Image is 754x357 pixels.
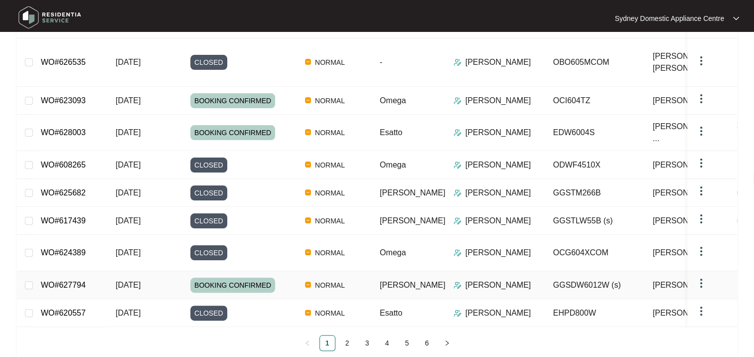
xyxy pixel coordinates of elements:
[380,216,446,225] span: [PERSON_NAME]
[380,248,406,257] span: Omega
[465,215,531,227] p: [PERSON_NAME]
[311,56,349,68] span: NORMAL
[453,189,461,197] img: Assigner Icon
[311,159,349,171] span: NORMAL
[116,281,141,289] span: [DATE]
[695,55,707,67] img: dropdown arrow
[453,58,461,66] img: Assigner Icon
[116,216,141,225] span: [DATE]
[311,279,349,291] span: NORMAL
[359,335,375,351] li: 3
[695,245,707,257] img: dropdown arrow
[420,336,435,351] a: 6
[311,187,349,199] span: NORMAL
[305,129,311,135] img: Vercel Logo
[380,281,446,289] span: [PERSON_NAME]
[305,59,311,65] img: Vercel Logo
[190,158,227,173] span: CLOSED
[41,309,86,317] a: WO#620557
[380,336,395,351] a: 4
[116,248,141,257] span: [DATE]
[465,279,531,291] p: [PERSON_NAME]
[360,336,375,351] a: 3
[311,127,349,139] span: NORMAL
[653,307,719,319] span: [PERSON_NAME]
[41,161,86,169] a: WO#608265
[439,335,455,351] button: right
[15,2,85,32] img: residentia service logo
[41,188,86,197] a: WO#625682
[444,340,450,346] span: right
[653,159,719,171] span: [PERSON_NAME]
[305,97,311,103] img: Vercel Logo
[190,93,275,108] span: BOOKING CONFIRMED
[380,188,446,197] span: [PERSON_NAME]
[545,299,645,327] td: EHPD800W
[41,96,86,105] a: WO#623093
[190,125,275,140] span: BOOKING CONFIRMED
[465,307,531,319] p: [PERSON_NAME]
[300,335,315,351] li: Previous Page
[545,38,645,87] td: OBO605MCOM
[695,125,707,137] img: dropdown arrow
[545,151,645,179] td: ODWF4510X
[190,185,227,200] span: CLOSED
[465,127,531,139] p: [PERSON_NAME]
[400,336,415,351] a: 5
[453,97,461,105] img: Assigner Icon
[399,335,415,351] li: 5
[380,128,402,137] span: Esatto
[465,56,531,68] p: [PERSON_NAME]
[311,215,349,227] span: NORMAL
[545,271,645,299] td: GGSDW6012W (s)
[340,336,355,351] a: 2
[545,179,645,207] td: GGSTM266B
[545,207,645,235] td: GGSTLW55B (s)
[380,309,402,317] span: Esatto
[305,282,311,288] img: Vercel Logo
[190,306,227,321] span: CLOSED
[653,215,725,227] span: [PERSON_NAME]...
[695,157,707,169] img: dropdown arrow
[695,213,707,225] img: dropdown arrow
[311,95,349,107] span: NORMAL
[453,161,461,169] img: Assigner Icon
[465,95,531,107] p: [PERSON_NAME]
[116,96,141,105] span: [DATE]
[453,309,461,317] img: Assigner Icon
[419,335,435,351] li: 6
[695,305,707,317] img: dropdown arrow
[41,281,86,289] a: WO#627794
[305,249,311,255] img: Vercel Logo
[380,58,382,66] span: -
[653,279,719,291] span: [PERSON_NAME]
[545,87,645,115] td: OCI604TZ
[380,161,406,169] span: Omega
[190,245,227,260] span: CLOSED
[320,336,335,351] a: 1
[116,161,141,169] span: [DATE]
[116,58,141,66] span: [DATE]
[190,55,227,70] span: CLOSED
[453,281,461,289] img: Assigner Icon
[453,129,461,137] img: Assigner Icon
[41,58,86,66] a: WO#626535
[190,278,275,293] span: BOOKING CONFIRMED
[653,247,719,259] span: [PERSON_NAME]
[453,249,461,257] img: Assigner Icon
[41,248,86,257] a: WO#624389
[695,277,707,289] img: dropdown arrow
[311,247,349,259] span: NORMAL
[733,16,739,21] img: dropdown arrow
[453,217,461,225] img: Assigner Icon
[695,93,707,105] img: dropdown arrow
[545,115,645,151] td: EDW6004S
[41,128,86,137] a: WO#628003
[465,247,531,259] p: [PERSON_NAME]
[695,185,707,197] img: dropdown arrow
[380,96,406,105] span: Omega
[305,310,311,316] img: Vercel Logo
[305,189,311,195] img: Vercel Logo
[300,335,315,351] button: left
[339,335,355,351] li: 2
